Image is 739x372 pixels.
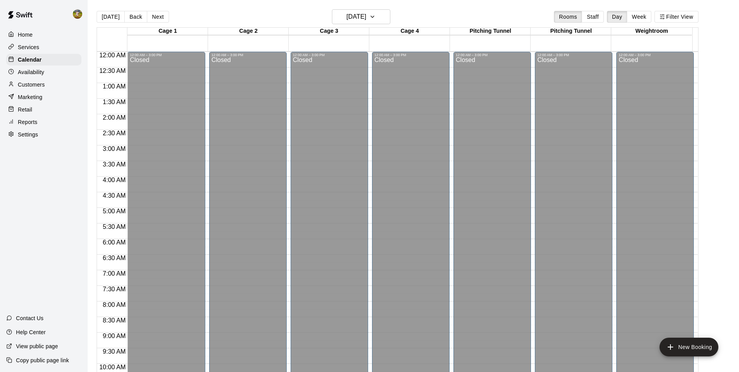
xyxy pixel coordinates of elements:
div: 12:00 AM – 3:00 PM [537,53,610,57]
a: Customers [6,79,81,90]
p: Contact Us [16,314,44,322]
button: Next [147,11,169,23]
span: 1:00 AM [101,83,128,90]
span: 3:00 AM [101,145,128,152]
p: Settings [18,131,38,138]
span: 5:00 AM [101,208,128,214]
p: Retail [18,106,32,113]
span: 4:00 AM [101,177,128,183]
button: Back [124,11,147,23]
span: 12:30 AM [97,67,128,74]
div: 12:00 AM – 3:00 PM [456,53,529,57]
p: Customers [18,81,45,89]
p: Services [18,43,39,51]
p: Home [18,31,33,39]
div: Cage 4 [369,28,450,35]
div: 12:00 AM – 3:00 PM [130,53,203,57]
p: View public page [16,342,58,350]
span: 6:30 AM [101,255,128,261]
a: Home [6,29,81,41]
a: Services [6,41,81,53]
span: 3:30 AM [101,161,128,168]
span: 6:00 AM [101,239,128,246]
span: 7:30 AM [101,286,128,292]
span: 2:30 AM [101,130,128,136]
div: 12:00 AM – 3:00 PM [293,53,366,57]
div: Cage 1 [127,28,208,35]
span: 2:00 AM [101,114,128,121]
p: Calendar [18,56,42,64]
a: Calendar [6,54,81,66]
a: Retail [6,104,81,115]
div: Jhonny Montoya [71,6,88,22]
span: 4:30 AM [101,192,128,199]
button: Staff [582,11,604,23]
span: 8:00 AM [101,301,128,308]
span: 12:00 AM [97,52,128,58]
div: 12:00 AM – 3:00 PM [212,53,284,57]
button: Rooms [554,11,582,23]
div: 12:00 AM – 3:00 PM [619,53,691,57]
button: Filter View [654,11,698,23]
span: 7:00 AM [101,270,128,277]
span: 10:00 AM [97,364,128,370]
a: Availability [6,66,81,78]
p: Copy public page link [16,356,69,364]
p: Reports [18,118,37,126]
p: Marketing [18,93,42,101]
span: 8:30 AM [101,317,128,324]
button: [DATE] [97,11,125,23]
a: Settings [6,129,81,140]
span: 1:30 AM [101,99,128,105]
span: 5:30 AM [101,223,128,230]
span: 9:00 AM [101,333,128,339]
div: 12:00 AM – 3:00 PM [374,53,447,57]
a: Marketing [6,91,81,103]
img: Jhonny Montoya [73,9,82,19]
p: Help Center [16,328,46,336]
button: [DATE] [332,9,390,24]
p: Availability [18,68,44,76]
h6: [DATE] [346,11,366,22]
div: Pitching Tunnel [450,28,531,35]
div: Cage 2 [208,28,289,35]
button: Day [607,11,627,23]
div: Weightroom [611,28,692,35]
span: 9:30 AM [101,348,128,355]
button: Week [627,11,651,23]
button: add [660,338,718,356]
a: Reports [6,116,81,128]
div: Pitching Tunnel [531,28,611,35]
div: Cage 3 [289,28,369,35]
